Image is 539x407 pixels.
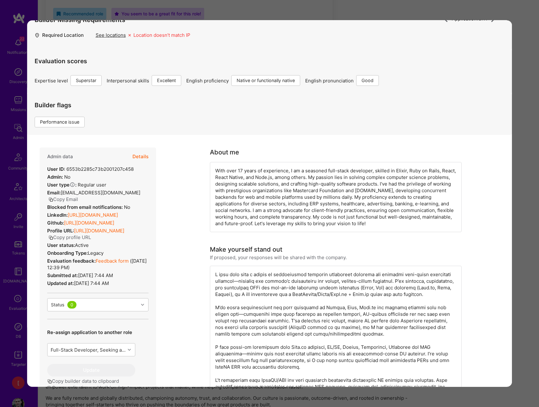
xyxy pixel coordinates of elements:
[47,181,106,188] div: Regular user
[48,197,53,202] i: icon Copy
[47,272,78,278] strong: Submitted at:
[47,204,124,210] strong: Blocked from email notifications:
[47,174,63,180] strong: Admin:
[61,190,140,196] span: [EMAIL_ADDRESS][DOMAIN_NAME]
[47,242,75,248] strong: User status:
[210,162,462,232] div: With over 17 years of experience, I am a seasoned full-stack developer, skilled in Elixir, Ruby o...
[67,301,76,309] div: 0
[35,32,40,39] i: icon Location
[96,258,129,264] a: Feedback form
[47,378,119,384] button: Copy builder data to clipboard
[48,235,53,240] i: icon Copy
[132,148,149,166] button: Details
[47,258,96,264] strong: Evaluation feedback:
[48,234,91,241] button: Copy profile URL
[128,32,131,39] i: icon Missing
[210,148,239,157] div: About me
[47,364,135,376] button: Update
[47,379,52,384] i: icon Copy
[68,212,118,218] a: [URL][DOMAIN_NAME]
[128,348,131,351] i: icon Chevron
[47,384,149,398] button: Copy application and builder data to clipboard
[152,75,181,86] div: Excellent
[35,57,505,64] h4: Evaluation scores
[51,301,64,308] div: Status
[47,154,73,159] h4: Admin data
[47,386,52,390] i: icon Copy
[47,228,74,234] strong: Profile URL:
[210,254,347,261] div: If proposed, your responses will be shared with the company.
[47,212,68,218] strong: LinkedIn:
[42,32,96,42] div: Required Location
[74,228,124,234] a: [URL][DOMAIN_NAME]
[70,182,75,187] i: Help
[210,245,282,254] div: Make yourself stand out
[47,258,149,271] div: ( [DATE] 12:39 PM )
[133,32,190,42] div: Location doesn’t match IP
[47,166,65,172] strong: User ID:
[47,280,74,286] strong: Updated at:
[356,75,379,86] div: Good
[107,77,149,84] span: Interpersonal skills
[186,77,229,84] span: English proficiency
[96,32,126,38] div: See locations
[75,242,89,248] span: Active
[47,182,76,188] strong: User type :
[64,220,114,226] a: [URL][DOMAIN_NAME]
[47,204,130,210] div: No
[88,250,104,256] span: legacy
[47,250,88,256] strong: Onboarding Type:
[305,77,354,84] span: English pronunciation
[141,303,144,306] i: icon Chevron
[47,329,135,336] p: Re-assign application to another role
[78,272,113,278] span: [DATE] 7:44 AM
[70,75,102,86] div: Superstar
[74,280,109,286] span: [DATE] 7:44 AM
[47,174,70,180] div: No
[35,102,90,109] h4: Builder flags
[47,190,61,196] strong: Email:
[231,75,300,86] div: Native or functionally native
[50,346,126,353] div: Full-Stack Developer, Seeking a product-minded Sr. Full Stack Developer to join our core engineer...
[47,220,64,226] strong: Github:
[47,166,134,172] div: 6553b2285c73b2001207c458
[27,20,512,387] div: modal
[35,77,68,84] span: Expertise level
[48,196,78,203] button: Copy Email
[35,117,85,127] div: Performance issue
